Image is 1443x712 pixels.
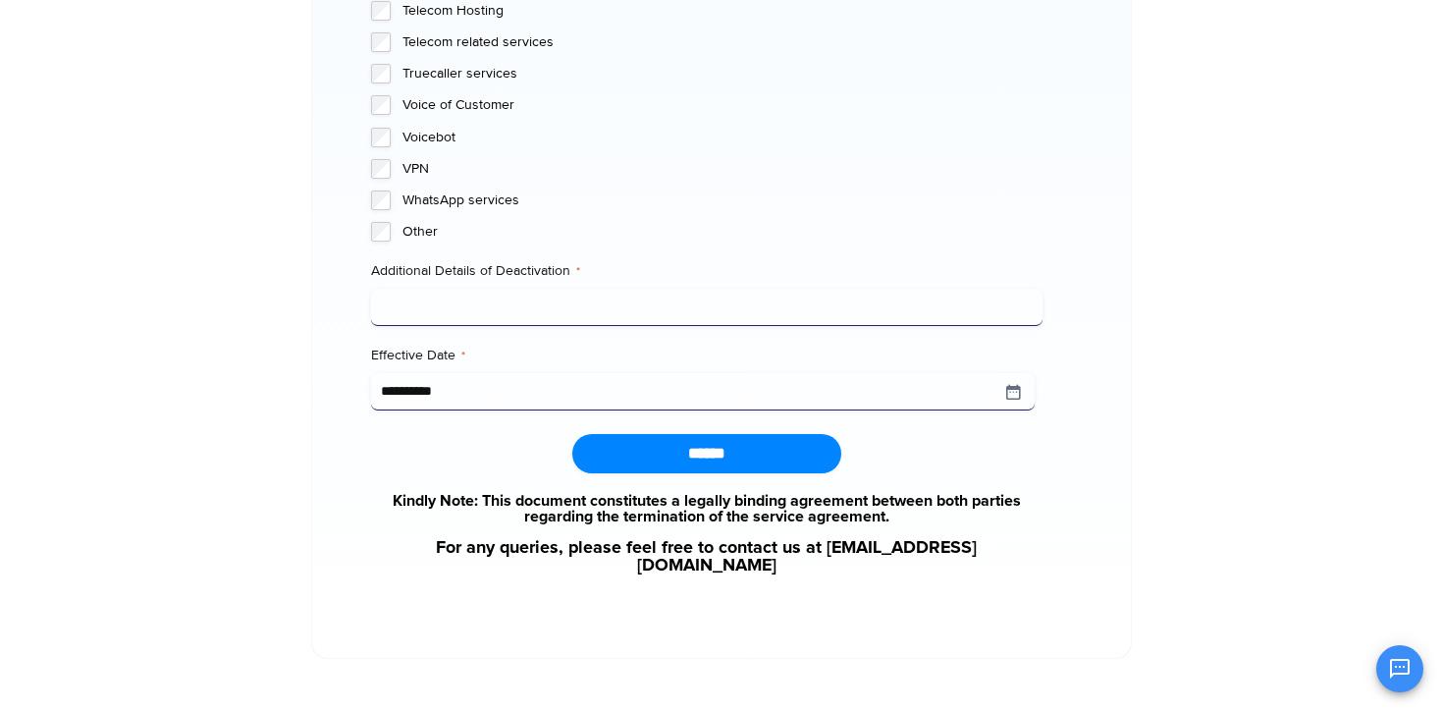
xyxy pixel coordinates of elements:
[402,191,1042,210] label: WhatsApp services
[402,128,1042,147] label: Voicebot
[371,261,1042,281] label: Additional Details of Deactivation
[371,493,1042,524] a: Kindly Note: This document constitutes a legally binding agreement between both parties regarding...
[402,159,1042,179] label: VPN
[402,1,1042,21] label: Telecom Hosting
[402,95,1042,115] label: Voice of Customer
[402,64,1042,83] label: Truecaller services
[371,346,1042,365] label: Effective Date
[1376,645,1423,692] button: Open chat
[402,222,1042,242] label: Other
[371,539,1042,575] a: For any queries, please feel free to contact us at [EMAIL_ADDRESS][DOMAIN_NAME]
[402,32,1042,52] label: Telecom related services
